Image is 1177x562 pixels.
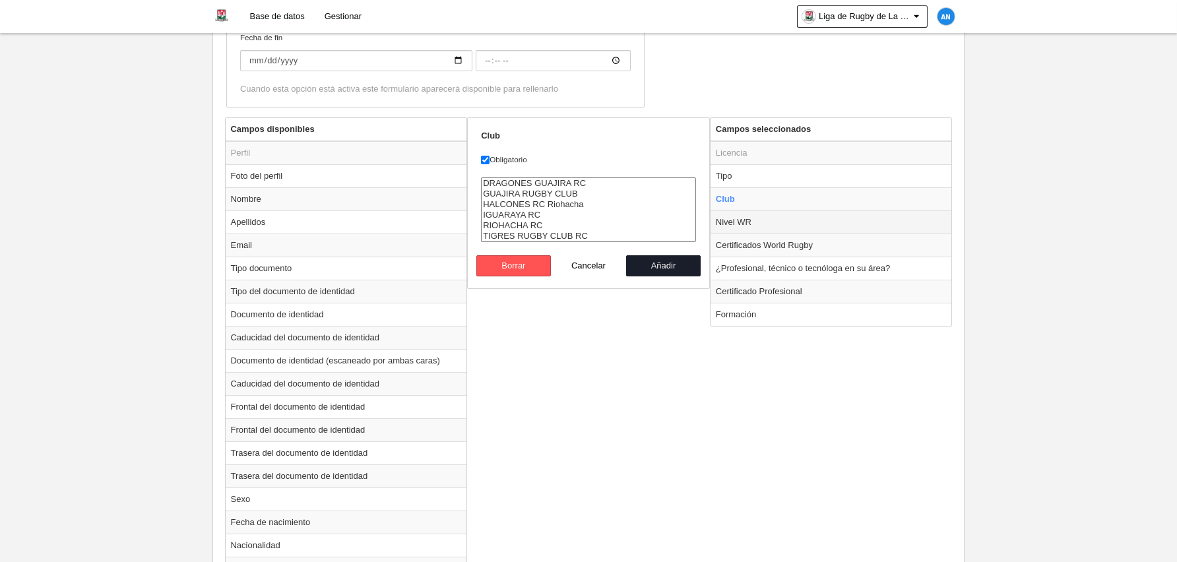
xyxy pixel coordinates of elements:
[482,231,695,241] option: TIGRES RUGBY CLUB RC
[226,164,467,187] td: Foto del perfil
[240,32,631,71] label: Fecha de fin
[626,255,701,276] button: Añadir
[938,8,955,25] img: c2l6ZT0zMHgzMCZmcz05JnRleHQ9QU4mYmc9MWU4OGU1.png
[226,418,467,441] td: Frontal del documento de identidad
[482,189,695,199] option: GUAJIRA RUGBY CLUB
[711,280,952,303] td: Certificado Profesional
[551,255,626,276] button: Cancelar
[819,10,911,23] span: Liga de Rugby de La Guajira
[226,487,467,511] td: Sexo
[226,257,467,280] td: Tipo documento
[226,303,467,326] td: Documento de identidad
[240,50,472,71] input: Fecha de fin
[711,210,952,234] td: Nivel WR
[226,349,467,372] td: Documento de identidad (escaneado por ambas caras)
[482,178,695,189] option: DRAGONES GUAJIRA RC
[226,234,467,257] td: Email
[711,234,952,257] td: Certificados World Rugby
[476,255,552,276] button: Borrar
[482,199,695,210] option: HALCONES RC Riohacha
[802,10,815,23] img: OaE6J2O1JVAt.30x30.jpg
[226,441,467,464] td: Trasera del documento de identidad
[226,534,467,557] td: Nacionalidad
[476,50,631,71] input: Fecha de fin
[481,131,500,140] strong: Club
[240,83,631,95] div: Cuando esta opción está activa este formulario aparecerá disponible para rellenarlo
[213,8,230,24] img: Liga de Rugby de La Guajira
[711,118,952,141] th: Campos seleccionados
[482,220,695,231] option: RIOHACHA RC
[711,164,952,187] td: Tipo
[226,326,467,349] td: Caducidad del documento de identidad
[226,511,467,534] td: Fecha de nacimiento
[481,156,490,164] input: Obligatorio
[711,303,952,326] td: Formación
[711,141,952,165] td: Licencia
[226,395,467,418] td: Frontal del documento de identidad
[226,372,467,395] td: Caducidad del documento de identidad
[711,187,952,210] td: Club
[226,280,467,303] td: Tipo del documento de identidad
[226,464,467,487] td: Trasera del documento de identidad
[797,5,928,28] a: Liga de Rugby de La Guajira
[226,187,467,210] td: Nombre
[711,257,952,280] td: ¿Profesional, técnico o tecnóloga en su área?
[482,210,695,220] option: IGUARAYA RC
[226,141,467,165] td: Perfil
[226,210,467,234] td: Apellidos
[481,154,696,166] label: Obligatorio
[226,118,467,141] th: Campos disponibles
